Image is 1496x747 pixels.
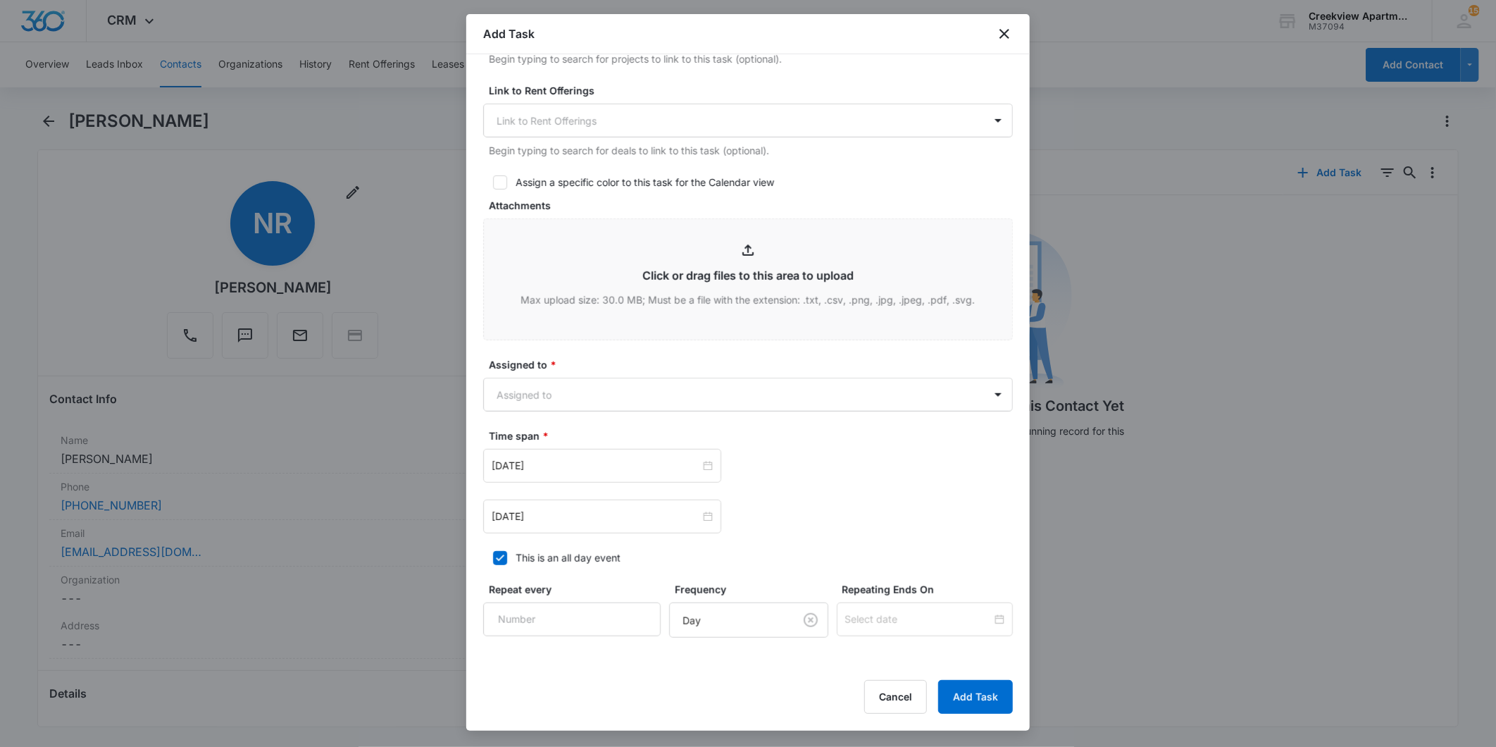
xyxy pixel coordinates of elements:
label: Frequency [675,582,834,597]
div: This is an all day event [516,550,621,565]
input: Jan 31, 2023 [492,458,700,474]
span: close-circle [703,461,713,471]
h1: Add Task [483,25,535,42]
label: Attachments [489,198,1018,213]
button: Clear [799,609,822,631]
input: Select date [845,612,992,627]
label: Link to Rent Offerings [489,83,1018,98]
button: Add Task [938,680,1013,714]
p: Begin typing to search for deals to link to this task (optional). [489,143,1013,158]
label: Repeat every [489,582,666,597]
p: Begin typing to search for projects to link to this task (optional). [489,51,1013,66]
div: Assign a specific color to this task for the Calendar view [516,175,774,190]
input: Click or drag files to this area to upload [484,219,1012,340]
label: Repeating Ends On [842,582,1018,597]
label: Time span [489,428,1018,443]
button: Cancel [864,680,927,714]
label: Assigned to [489,357,1018,372]
input: Number [483,603,661,636]
input: Jan 31, 2023 [492,509,700,524]
button: close [996,25,1013,42]
span: close-circle [703,512,713,521]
